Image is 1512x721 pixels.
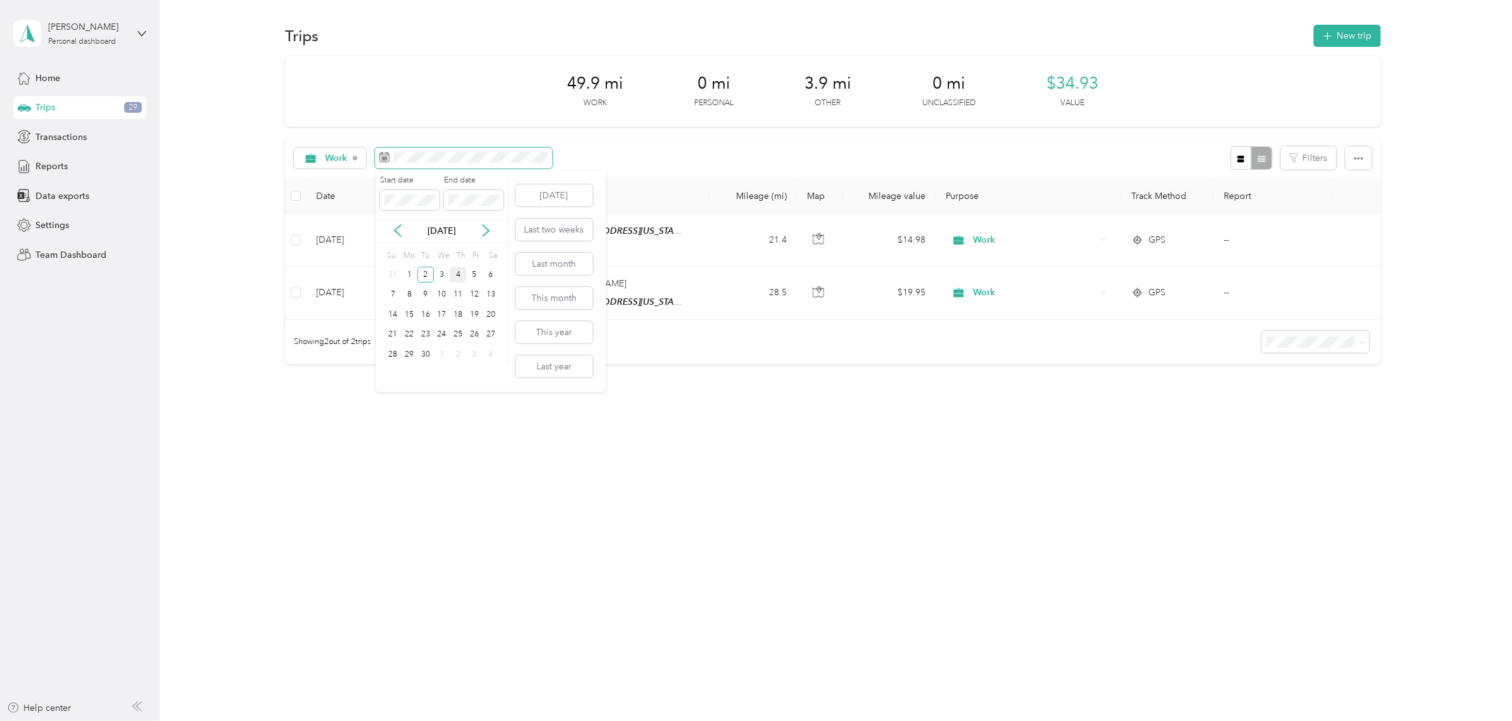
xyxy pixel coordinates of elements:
[450,327,466,343] div: 25
[1214,267,1334,319] td: --
[516,355,593,378] button: Last year
[401,347,417,362] div: 29
[516,219,593,241] button: Last two weeks
[843,214,936,267] td: $14.98
[709,214,797,267] td: 21.4
[48,20,127,34] div: [PERSON_NAME]
[385,347,402,362] div: 28
[466,327,483,343] div: 26
[804,73,851,94] span: 3.9 mi
[843,267,936,319] td: $19.95
[417,267,434,283] div: 2
[973,286,1096,300] span: Work
[815,98,841,109] p: Other
[444,175,504,186] label: End date
[487,247,499,265] div: Sa
[450,267,466,283] div: 4
[1148,233,1166,247] span: GPS
[483,327,499,343] div: 27
[436,247,450,265] div: We
[483,287,499,303] div: 13
[1046,73,1098,94] span: $34.93
[797,179,843,214] th: Map
[380,175,440,186] label: Start date
[567,73,623,94] span: 49.9 mi
[401,287,417,303] div: 8
[419,247,431,265] div: Tu
[1121,179,1214,214] th: Track Method
[454,247,466,265] div: Th
[417,287,434,303] div: 9
[483,267,499,283] div: 6
[697,73,730,94] span: 0 mi
[385,247,397,265] div: Su
[694,98,734,109] p: Personal
[466,307,483,322] div: 19
[466,287,483,303] div: 12
[483,307,499,322] div: 20
[401,327,417,343] div: 22
[35,248,106,262] span: Team Dashboard
[416,224,469,238] p: [DATE]
[483,347,499,362] div: 4
[306,267,405,319] td: [DATE]
[48,38,116,46] div: Personal dashboard
[1214,179,1334,214] th: Report
[285,29,319,42] h1: Trips
[583,98,607,109] p: Work
[401,307,417,322] div: 15
[401,247,415,265] div: Mo
[843,179,936,214] th: Mileage value
[434,347,450,362] div: 1
[1314,25,1381,47] button: New trip
[35,72,60,85] span: Home
[325,154,348,163] span: Work
[35,101,55,114] span: Trips
[1214,214,1334,267] td: --
[922,98,975,109] p: Unclassified
[417,307,434,322] div: 16
[1060,98,1084,109] p: Value
[973,233,1096,247] span: Work
[936,179,1121,214] th: Purpose
[7,701,72,715] button: Help center
[466,267,483,283] div: 5
[285,336,371,348] span: Showing 2 out of 2 trips
[516,253,593,275] button: Last month
[35,219,69,232] span: Settings
[450,287,466,303] div: 11
[709,179,797,214] th: Mileage (mi)
[35,131,87,144] span: Transactions
[35,189,89,203] span: Data exports
[516,184,593,207] button: [DATE]
[450,307,466,322] div: 18
[306,179,405,214] th: Date
[516,287,593,309] button: This month
[385,267,402,283] div: 31
[417,327,434,343] div: 23
[434,307,450,322] div: 17
[471,247,483,265] div: Fr
[932,73,965,94] span: 0 mi
[306,214,405,267] td: [DATE]
[385,287,402,303] div: 7
[124,102,142,113] span: 29
[385,327,402,343] div: 21
[1148,286,1166,300] span: GPS
[1281,146,1337,170] button: Filters
[434,287,450,303] div: 10
[385,307,402,322] div: 14
[434,327,450,343] div: 24
[516,321,593,343] button: This year
[401,267,417,283] div: 1
[466,347,483,362] div: 3
[450,347,466,362] div: 2
[417,347,434,362] div: 30
[1441,650,1512,721] iframe: Everlance-gr Chat Button Frame
[709,267,797,319] td: 28.5
[35,160,68,173] span: Reports
[434,267,450,283] div: 3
